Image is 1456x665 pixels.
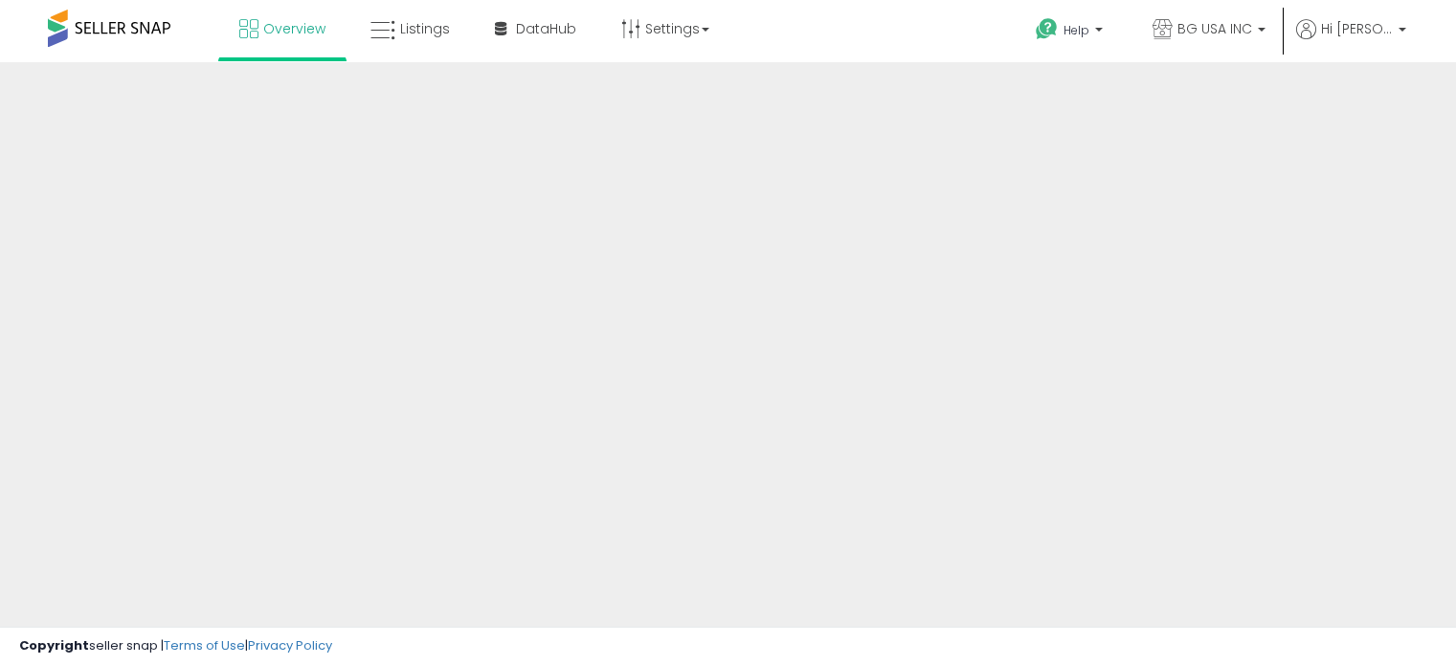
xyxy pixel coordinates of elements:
[248,636,332,654] a: Privacy Policy
[1064,22,1089,38] span: Help
[19,637,332,655] div: seller snap | |
[164,636,245,654] a: Terms of Use
[263,19,325,38] span: Overview
[1035,17,1059,41] i: Get Help
[1321,19,1393,38] span: Hi [PERSON_NAME]
[400,19,450,38] span: Listings
[19,636,89,654] strong: Copyright
[1177,19,1252,38] span: BG USA INC
[1296,19,1406,62] a: Hi [PERSON_NAME]
[1020,3,1122,62] a: Help
[516,19,576,38] span: DataHub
